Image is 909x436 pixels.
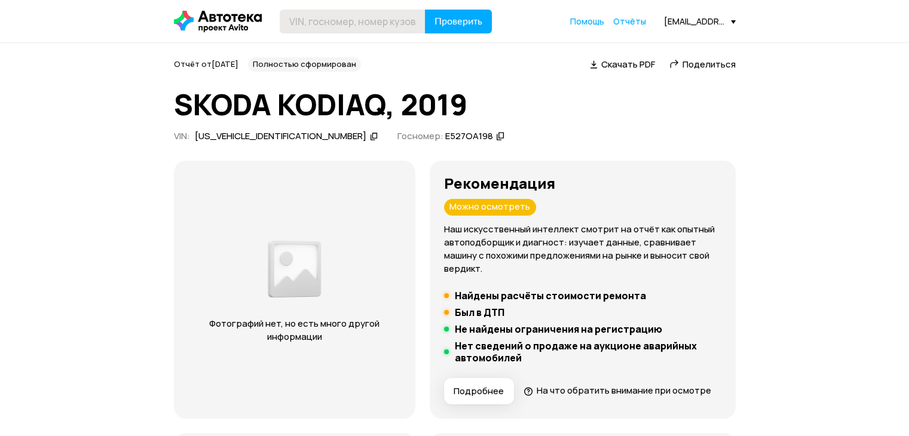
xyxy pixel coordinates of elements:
span: На что обратить внимание при осмотре [537,384,711,397]
span: Скачать PDF [601,58,655,70]
a: Скачать PDF [590,58,655,70]
span: Отчёт от [DATE] [174,59,238,69]
img: d89e54fb62fcf1f0.png [265,235,323,303]
span: Проверить [434,17,482,26]
div: [EMAIL_ADDRESS][DOMAIN_NAME] [664,16,736,27]
button: Подробнее [444,378,514,404]
h5: Не найдены ограничения на регистрацию [455,323,662,335]
a: На что обратить внимание при осмотре [524,384,711,397]
div: Е527ОА198 [445,130,492,143]
h5: Нет сведений о продаже на аукционе аварийных автомобилей [455,340,721,364]
button: Проверить [425,10,492,33]
input: VIN, госномер, номер кузова [280,10,426,33]
a: Помощь [570,16,604,27]
span: Госномер: [397,130,443,142]
p: Фотографий нет, но есть много другой информации [198,317,391,343]
div: [US_VEHICLE_IDENTIFICATION_NUMBER] [195,130,366,143]
span: Подробнее [454,385,504,397]
a: Отчёты [613,16,646,27]
h1: SKODA KODIAQ, 2019 [174,88,736,121]
div: Можно осмотреть [444,199,536,216]
a: Поделиться [669,58,736,70]
h3: Рекомендация [444,175,721,192]
span: Поделиться [682,58,736,70]
h5: Был в ДТП [455,306,504,318]
div: Полностью сформирован [248,57,361,72]
p: Наш искусственный интеллект смотрит на отчёт как опытный автоподборщик и диагност: изучает данные... [444,223,721,275]
span: VIN : [174,130,190,142]
h5: Найдены расчёты стоимости ремонта [455,290,646,302]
